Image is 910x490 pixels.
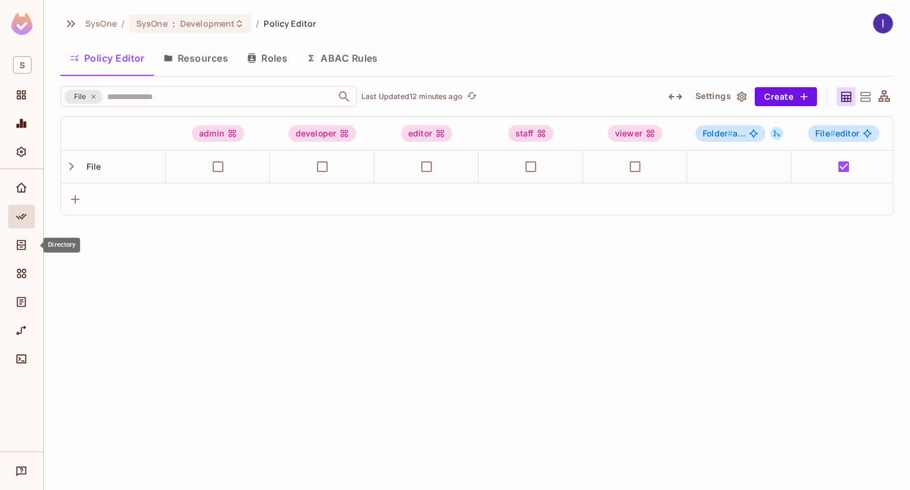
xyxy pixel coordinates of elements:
span: Folder#admin [696,125,765,142]
div: Workspace: SysOne [8,52,35,78]
div: developer [289,125,356,142]
span: Development [180,18,235,29]
span: File [82,161,101,171]
div: File [65,90,102,104]
span: : [172,19,176,28]
div: Connect [8,347,35,371]
button: ABAC Rules [297,43,387,73]
div: Audit Log [8,290,35,314]
span: a... [703,129,745,138]
div: Policy [8,205,35,228]
span: # [728,128,733,138]
div: Settings [8,140,35,164]
span: # [830,128,835,138]
button: Open [336,88,353,105]
div: Projects [8,83,35,107]
div: Help & Updates [8,459,35,483]
span: editor [815,129,859,138]
span: Folder [703,128,733,138]
span: S [13,56,31,74]
span: Click to refresh data [463,90,479,104]
span: File [67,91,94,103]
div: admin [192,125,244,142]
img: lâm kiều [873,14,893,33]
div: staff [508,125,554,142]
li: / [121,18,124,29]
span: File [815,128,835,138]
div: Directory [8,233,35,257]
span: Policy Editor [264,18,316,29]
button: Settings [691,87,750,106]
img: SReyMgAAAABJRU5ErkJggg== [11,13,33,35]
span: refresh [467,91,477,103]
li: / [256,18,259,29]
div: Elements [8,262,35,285]
div: Directory [43,238,80,253]
p: Last Updated 12 minutes ago [361,92,463,101]
div: editor [401,125,452,142]
button: refresh [465,90,479,104]
button: Roles [238,43,297,73]
div: viewer [608,125,662,142]
button: Create [755,87,817,106]
div: Monitoring [8,112,35,135]
span: SysOne [136,18,168,29]
div: URL Mapping [8,319,35,342]
span: the active workspace [85,18,117,29]
button: Policy Editor [60,43,154,73]
button: Resources [154,43,238,73]
div: Home [8,176,35,200]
